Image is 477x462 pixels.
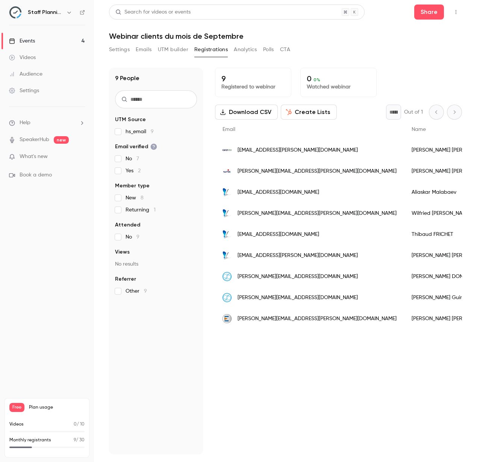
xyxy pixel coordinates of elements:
[20,171,52,179] span: Book a demo
[223,188,232,197] img: crysalead.com
[115,260,197,268] p: No results
[223,251,232,260] img: crysalead.com
[307,83,370,91] p: Watched webinar
[109,32,462,41] h1: Webinar clients du mois de Septembre
[404,108,423,116] p: Out of 1
[74,437,85,444] p: / 30
[9,437,51,444] p: Monthly registrants
[238,210,397,217] span: [PERSON_NAME][EMAIL_ADDRESS][PERSON_NAME][DOMAIN_NAME]
[20,153,48,161] span: What's new
[238,252,358,260] span: [EMAIL_ADDRESS][PERSON_NAME][DOMAIN_NAME]
[9,421,24,428] p: Videos
[234,44,257,56] button: Analytics
[215,105,278,120] button: Download CSV
[54,136,69,144] span: new
[238,315,397,323] span: [PERSON_NAME][EMAIL_ADDRESS][PERSON_NAME][DOMAIN_NAME]
[136,234,139,240] span: 9
[9,54,36,61] div: Videos
[136,156,139,161] span: 7
[158,44,188,56] button: UTM builder
[115,248,130,256] span: Views
[126,167,141,175] span: Yes
[223,293,232,302] img: ortec.fr
[74,422,77,427] span: 0
[313,77,320,82] span: 0 %
[9,403,24,412] span: Free
[74,421,85,428] p: / 10
[307,74,370,83] p: 0
[9,70,42,78] div: Audience
[141,195,144,201] span: 8
[126,155,139,163] span: No
[194,44,228,56] button: Registrations
[223,230,232,239] img: crysalead.com
[280,44,290,56] button: CTA
[154,207,156,213] span: 1
[9,6,21,18] img: Staff Planning
[115,275,136,283] span: Referrer
[115,74,139,83] h1: 9 People
[126,287,147,295] span: Other
[136,44,151,56] button: Emails
[238,167,397,175] span: [PERSON_NAME][EMAIL_ADDRESS][PERSON_NAME][DOMAIN_NAME]
[263,44,274,56] button: Polls
[115,221,140,229] span: Attended
[9,87,39,94] div: Settings
[238,294,358,302] span: [PERSON_NAME][EMAIL_ADDRESS][DOMAIN_NAME]
[115,116,146,123] span: UTM Source
[109,44,130,56] button: Settings
[115,8,191,16] div: Search for videos or events
[412,127,426,132] span: Name
[223,209,232,218] img: crysalead.com
[126,206,156,214] span: Returning
[115,116,197,295] section: facet-groups
[20,119,30,127] span: Help
[144,289,147,294] span: 9
[281,105,337,120] button: Create Lists
[28,9,63,16] h6: Staff Planning
[238,231,319,239] span: [EMAIL_ADDRESS][DOMAIN_NAME]
[9,119,85,127] li: help-dropdown-opener
[29,404,85,410] span: Plan usage
[76,153,85,160] iframe: Noticeable Trigger
[74,438,76,442] span: 9
[20,136,49,144] a: SpeakerHub
[223,146,232,155] img: geo212.fr
[221,74,285,83] p: 9
[238,188,319,196] span: [EMAIL_ADDRESS][DOMAIN_NAME]
[115,182,150,190] span: Member type
[126,128,154,135] span: hs_email
[126,233,139,241] span: No
[221,83,285,91] p: Registered to webinar
[414,5,444,20] button: Share
[9,37,35,45] div: Events
[138,168,141,173] span: 2
[238,273,358,281] span: [PERSON_NAME][EMAIL_ADDRESS][DOMAIN_NAME]
[238,146,358,154] span: [EMAIL_ADDRESS][PERSON_NAME][DOMAIN_NAME]
[223,167,232,176] img: spie.com
[151,129,154,134] span: 9
[223,127,235,132] span: Email
[126,194,144,202] span: New
[223,314,232,323] img: mestra.fr
[223,272,232,281] img: ortec.fr
[115,143,157,150] span: Email verified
